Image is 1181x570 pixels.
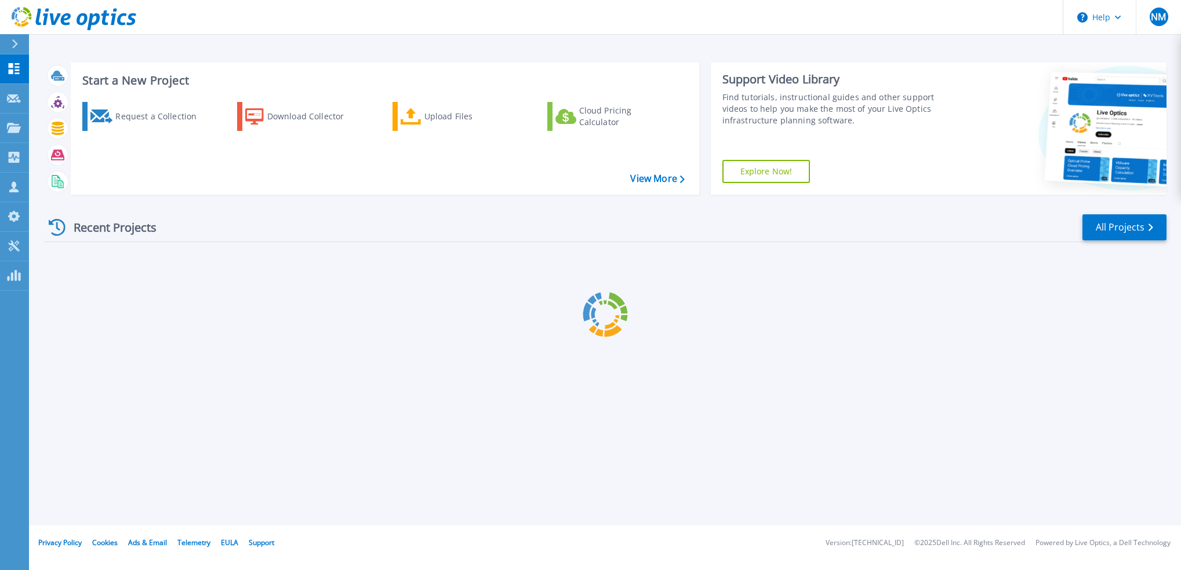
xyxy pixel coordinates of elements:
[722,160,811,183] a: Explore Now!
[92,538,118,547] a: Cookies
[914,539,1025,547] li: © 2025 Dell Inc. All Rights Reserved
[128,538,167,547] a: Ads & Email
[579,105,672,128] div: Cloud Pricing Calculator
[424,105,517,128] div: Upload Files
[1151,12,1166,21] span: NM
[237,102,366,131] a: Download Collector
[722,72,955,87] div: Support Video Library
[826,539,904,547] li: Version: [TECHNICAL_ID]
[45,213,172,242] div: Recent Projects
[1082,214,1167,240] a: All Projects
[82,74,684,87] h3: Start a New Project
[630,173,684,184] a: View More
[177,538,210,547] a: Telemetry
[267,105,360,128] div: Download Collector
[221,538,238,547] a: EULA
[115,105,208,128] div: Request a Collection
[393,102,522,131] a: Upload Files
[547,102,677,131] a: Cloud Pricing Calculator
[1035,539,1171,547] li: Powered by Live Optics, a Dell Technology
[722,92,955,126] div: Find tutorials, instructional guides and other support videos to help you make the most of your L...
[82,102,212,131] a: Request a Collection
[38,538,82,547] a: Privacy Policy
[249,538,274,547] a: Support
